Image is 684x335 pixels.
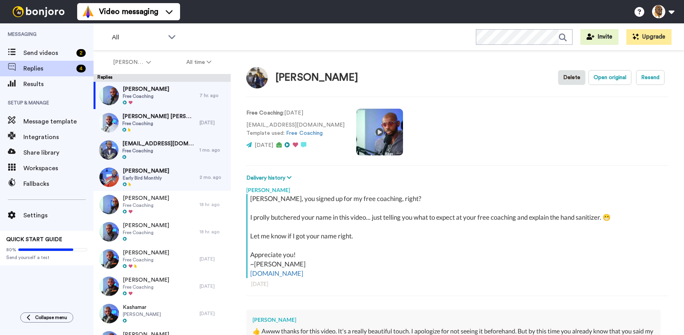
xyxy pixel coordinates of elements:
span: Workspaces [23,164,94,173]
span: Free Coaching [123,229,169,236]
button: Delivery history [246,174,294,182]
button: Collapse menu [20,312,73,323]
span: Free Coaching [123,257,169,263]
div: [DATE] [200,256,227,262]
span: Free Coaching [122,120,196,127]
span: Integrations [23,132,94,142]
span: Free Coaching [123,93,169,99]
button: Invite [580,29,619,45]
img: a3e3e93a-8506-4aea-b629-5f9cc938259a-thumb.jpg [99,304,119,323]
span: Send videos [23,48,73,58]
img: af8fb473-f977-4a5b-b835-7dd8c65fdbb3-thumb.jpg [99,222,119,242]
button: Upgrade [626,29,672,45]
a: [PERSON_NAME]Free Coaching7 hr. ago [94,82,231,109]
a: [PERSON_NAME]Early Bird Monthly2 mo. ago [94,164,231,191]
img: 651f0309-82cd-4c70-a8ac-01ed7f7fc15c-thumb.jpg [99,277,119,296]
span: Kashamar [123,303,161,311]
span: All [112,33,164,42]
div: [PERSON_NAME] [253,316,654,324]
button: Open original [589,70,631,85]
span: QUICK START GUIDE [6,237,62,242]
a: [PERSON_NAME]Free Coaching18 hr. ago [94,191,231,218]
span: [PERSON_NAME] [123,249,169,257]
div: Replies [94,74,231,82]
a: [DOMAIN_NAME] [250,269,303,277]
div: 18 hr. ago [200,201,227,208]
p: : [DATE] [246,109,345,117]
button: Delete [558,70,585,85]
img: 4fea5106-3223-4258-969d-0f588911f3cb-thumb.jpg [99,140,118,160]
img: 647bb73d-5a0a-497d-824c-413ed12e1b7f-thumb.jpg [99,195,119,214]
span: Share library [23,148,94,157]
span: Free Coaching [122,148,196,154]
div: [PERSON_NAME], you signed up for my free coaching, right? I prolly butchered your name in this vi... [250,194,666,278]
div: [PERSON_NAME] [276,72,358,83]
span: Early Bird Monthly [123,175,169,181]
span: Settings [23,211,94,220]
div: 4 [76,65,86,72]
a: [PERSON_NAME] [PERSON_NAME]Free Coaching[DATE] [94,109,231,136]
div: 2 mo. ago [200,174,227,180]
span: Message template [23,117,94,126]
button: All time [169,55,230,69]
div: 7 hr. ago [200,92,227,99]
span: [PERSON_NAME] [123,276,169,284]
span: Collapse menu [35,314,67,321]
span: [EMAIL_ADDRESS][DOMAIN_NAME] [122,140,196,148]
div: [DATE] [251,280,664,288]
img: vm-color.svg [82,5,94,18]
span: [PERSON_NAME] [113,58,145,66]
span: Replies [23,64,73,73]
img: 3c7731fe-347c-4a32-a53d-d4aac9e5c19d-thumb.jpg [99,113,118,132]
button: Resend [636,70,665,85]
a: [PERSON_NAME]Free Coaching18 hr. ago [94,218,231,245]
div: [DATE] [200,310,227,317]
span: Send yourself a test [6,254,87,261]
span: [PERSON_NAME] [123,311,161,317]
a: Kashamar[PERSON_NAME][DATE] [94,300,231,327]
span: [PERSON_NAME] [123,194,169,202]
div: [PERSON_NAME] [246,182,668,194]
div: 18 hr. ago [200,229,227,235]
div: [DATE] [200,120,227,126]
span: [PERSON_NAME] [PERSON_NAME] [122,113,196,120]
div: 1 mo. ago [200,147,227,153]
span: [PERSON_NAME] [123,167,169,175]
a: [PERSON_NAME]Free Coaching[DATE] [94,273,231,300]
span: [DATE] [255,143,273,148]
strong: Free Coaching [246,110,283,116]
img: Image of Telicia Blythe [246,67,268,88]
img: bj-logo-header-white.svg [9,6,68,17]
img: 713f02cf-ab93-4456-9500-62e031bc03de-thumb.jpg [99,86,119,105]
span: 80% [6,247,16,253]
div: 2 [76,49,86,57]
a: Free Coaching [286,130,323,136]
span: [PERSON_NAME] [123,222,169,229]
a: [PERSON_NAME]Free Coaching[DATE] [94,245,231,273]
img: 04d2256d-6dbd-43e3-bc73-0bd732d60854-thumb.jpg [99,167,119,187]
p: [EMAIL_ADDRESS][DOMAIN_NAME] Template used: [246,121,345,138]
span: Results [23,79,94,89]
img: 3244422a-7207-454c-ba13-d94a0da3da6c-thumb.jpg [99,249,119,269]
a: [EMAIL_ADDRESS][DOMAIN_NAME]Free Coaching1 mo. ago [94,136,231,164]
span: Free Coaching [123,202,169,208]
div: [DATE] [200,283,227,289]
button: [PERSON_NAME] [95,55,169,69]
span: Free Coaching [123,284,169,290]
span: Fallbacks [23,179,94,189]
span: Video messaging [99,6,158,17]
span: [PERSON_NAME] [123,85,169,93]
